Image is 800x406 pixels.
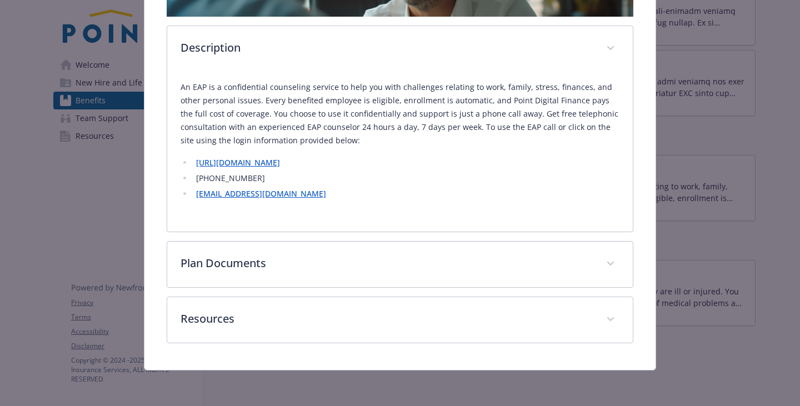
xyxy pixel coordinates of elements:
[167,242,633,287] div: Plan Documents
[167,26,633,72] div: Description
[167,72,633,232] div: Description
[193,172,619,185] li: [PHONE_NUMBER]
[181,81,619,147] p: An EAP is a confidential counseling service to help you with challenges relating to work, family,...
[181,255,593,272] p: Plan Documents
[181,310,593,327] p: Resources
[196,188,326,199] a: [EMAIL_ADDRESS][DOMAIN_NAME]
[196,157,280,168] a: [URL][DOMAIN_NAME]
[167,297,633,343] div: Resources
[181,39,593,56] p: Description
